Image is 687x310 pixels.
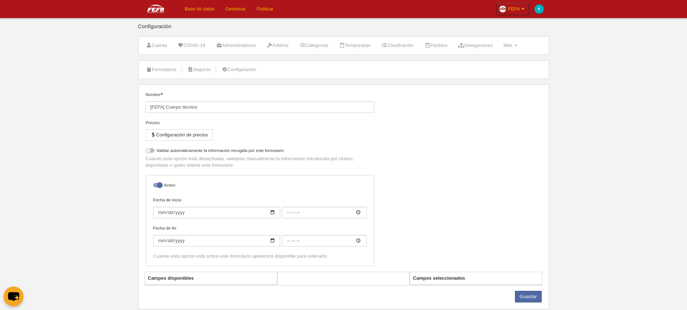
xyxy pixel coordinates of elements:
div: Precios [146,119,374,126]
a: Árbitros [263,40,292,51]
a: Seguros [183,64,215,75]
label: Validar automáticamente la información recogida por este formulario [146,147,374,156]
label: Fecha de fin [153,225,367,246]
th: Campos disponibles [145,272,277,285]
input: Fecha de inicio [153,207,280,218]
a: Temporadas [335,40,375,51]
a: Configuración [217,64,260,75]
label: Fecha de inicio [153,197,367,218]
button: Configuración de precios [146,129,213,141]
input: Fecha de fin [153,235,280,246]
button: Guardar [515,291,542,302]
a: FEFA [496,3,529,15]
input: Fecha de fin [282,235,367,246]
i: Obligatorio [160,93,163,95]
a: Más [499,40,521,51]
img: c2l6ZT0zMHgzMCZmcz05JnRleHQ9RiZiZz0wMGFjYzE%3D.png [534,4,544,14]
a: Partidos [420,40,452,51]
input: Fecha de inicio [282,207,367,218]
a: Delegaciones [454,40,497,51]
a: Cuenta [142,40,171,51]
div: Configuración [138,23,549,36]
a: Clasificación [378,40,418,51]
a: Categorías [295,40,332,51]
a: COVID-19 [174,40,209,51]
label: Activo [153,182,367,190]
img: FEFA [138,4,173,13]
div: Cuando esta opción está activa este formulario aparecerá disponible para rellenarlo [153,253,367,259]
p: Cuando esta opción está desactivada, validarás manualmente la información introducida por clubes,... [146,156,374,169]
input: Nombre [146,101,374,113]
th: Campos seleccionados [410,272,542,285]
label: Nombre [146,91,374,113]
span: Más [503,43,512,48]
button: chat-button [4,287,23,306]
a: Formularios [142,64,181,75]
span: FEFA [508,5,520,13]
a: Administradores [212,40,260,51]
img: Oazxt6wLFNvE.30x30.jpg [499,5,506,13]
